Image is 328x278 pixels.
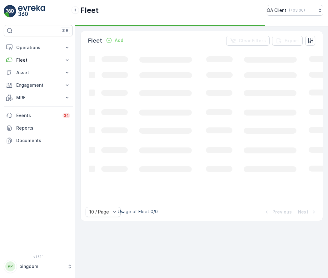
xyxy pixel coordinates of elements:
[4,134,73,147] a: Documents
[88,36,102,45] p: Fleet
[4,5,16,18] img: logo
[16,57,60,63] p: Fleet
[4,41,73,54] button: Operations
[16,95,60,101] p: MRF
[4,122,73,134] a: Reports
[4,79,73,91] button: Engagement
[272,209,292,215] p: Previous
[4,66,73,79] button: Asset
[298,209,308,215] p: Next
[285,38,299,44] p: Export
[16,44,60,51] p: Operations
[297,208,318,216] button: Next
[115,37,123,44] p: Add
[64,113,69,118] p: 34
[4,255,73,259] span: v 1.51.1
[16,137,70,144] p: Documents
[4,54,73,66] button: Fleet
[19,263,64,270] p: pingdom
[5,261,15,271] div: PP
[16,112,59,119] p: Events
[263,208,292,216] button: Previous
[62,28,68,33] p: ⌘B
[18,5,45,18] img: logo_light-DOdMpM7g.png
[80,5,99,15] p: Fleet
[118,209,158,215] p: Usage of Fleet : 0/0
[4,91,73,104] button: MRF
[4,260,73,273] button: PPpingdom
[16,125,70,131] p: Reports
[289,8,305,13] p: ( +03:00 )
[239,38,266,44] p: Clear Filters
[267,5,323,16] button: QA Client(+03:00)
[16,69,60,76] p: Asset
[16,82,60,88] p: Engagement
[226,36,270,46] button: Clear Filters
[267,7,286,13] p: QA Client
[272,36,303,46] button: Export
[4,109,73,122] a: Events34
[103,37,126,44] button: Add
